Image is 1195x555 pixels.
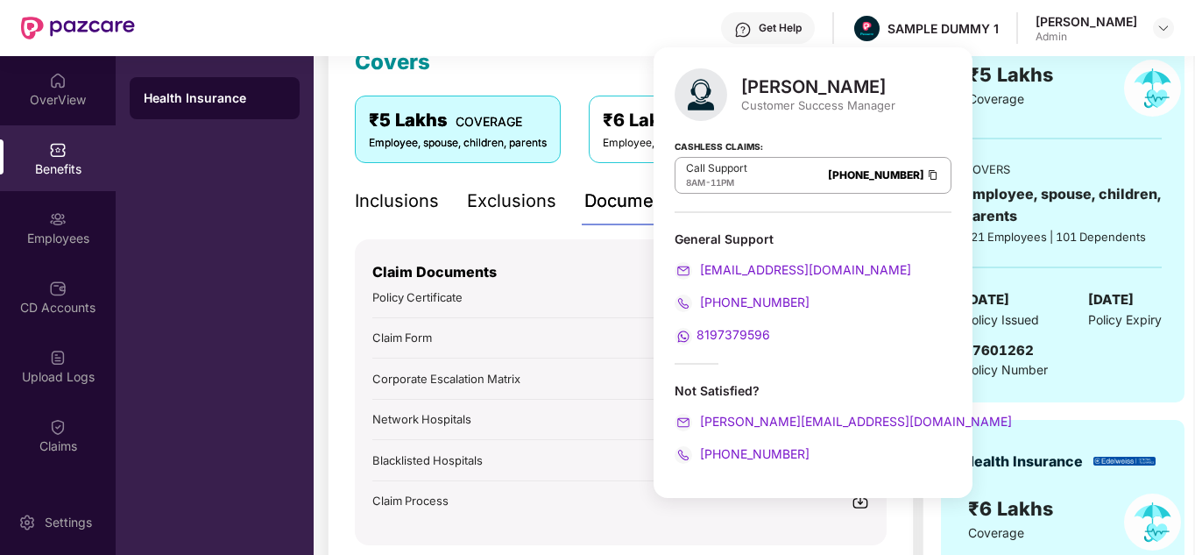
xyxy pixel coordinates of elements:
img: policyIcon [1124,494,1181,551]
span: [PERSON_NAME][EMAIL_ADDRESS][DOMAIN_NAME] [696,414,1012,429]
img: New Pazcare Logo [21,17,135,39]
img: svg+xml;base64,PHN2ZyB4bWxucz0iaHR0cDovL3d3dy53My5vcmcvMjAwMC9zdmciIHdpZHRoPSIyMCIgaGVpZ2h0PSIyMC... [675,328,692,345]
span: Policy Certificate [372,290,463,304]
div: Employee, spouse, children, parents [603,135,781,152]
span: Claim Form [372,331,432,345]
img: svg+xml;base64,PHN2ZyBpZD0iU2V0dGluZy0yMHgyMCIgeG1sbnM9Imh0dHA6Ly93d3cudzMub3JnLzIwMDAvc3ZnIiB3aW... [18,514,36,531]
span: [EMAIL_ADDRESS][DOMAIN_NAME] [696,262,911,277]
span: Policy Issued [964,310,1039,330]
div: Inclusions [355,188,439,215]
img: svg+xml;base64,PHN2ZyBpZD0iQmVuZWZpdHMiIHhtbG5zPSJodHRwOi8vd3d3LnczLm9yZy8yMDAwL3N2ZyIgd2lkdGg9Ij... [49,141,67,159]
img: insurerLogo [1093,457,1156,466]
div: - [686,175,747,189]
span: 8197379596 [696,327,770,342]
img: svg+xml;base64,PHN2ZyB4bWxucz0iaHR0cDovL3d3dy53My5vcmcvMjAwMC9zdmciIHdpZHRoPSIyMCIgaGVpZ2h0PSIyMC... [675,262,692,280]
img: svg+xml;base64,PHN2ZyB4bWxucz0iaHR0cDovL3d3dy53My5vcmcvMjAwMC9zdmciIHhtbG5zOnhsaW5rPSJodHRwOi8vd3... [675,68,727,121]
img: svg+xml;base64,PHN2ZyB4bWxucz0iaHR0cDovL3d3dy53My5vcmcvMjAwMC9zdmciIHdpZHRoPSIyMCIgaGVpZ2h0PSIyMC... [675,446,692,464]
p: Call Support [686,161,747,175]
a: [PHONE_NUMBER] [828,168,924,181]
img: Pazcare_Alternative_logo-01-01.png [854,16,880,41]
span: Policy Expiry [1088,310,1162,330]
div: ₹6 Lakhs [603,107,781,134]
img: svg+xml;base64,PHN2ZyBpZD0iQ0RfQWNjb3VudHMiIGRhdGEtbmFtZT0iQ0QgQWNjb3VudHMiIHhtbG5zPSJodHRwOi8vd3... [49,280,67,297]
div: Employee, spouse, children, parents [369,135,547,152]
span: ₹5 Lakhs [968,63,1058,86]
div: Exclusions [467,188,556,215]
div: General Support [675,231,951,345]
div: Employee, spouse, children, parents [964,183,1162,227]
div: Not Satisfied? [675,382,951,464]
div: General Support [675,231,951,247]
div: Customer Success Manager [741,97,895,113]
img: Clipboard Icon [926,167,940,182]
div: Health Insurance [964,451,1083,473]
a: [PHONE_NUMBER] [675,446,810,461]
div: Health Insurance [144,89,286,107]
span: Network Hospitals [372,412,471,426]
div: [PERSON_NAME] [741,76,895,97]
a: [PERSON_NAME][EMAIL_ADDRESS][DOMAIN_NAME] [675,414,1012,429]
span: ₹6 Lakhs [968,497,1058,520]
img: svg+xml;base64,PHN2ZyB4bWxucz0iaHR0cDovL3d3dy53My5vcmcvMjAwMC9zdmciIHdpZHRoPSIyMCIgaGVpZ2h0PSIyMC... [675,414,692,431]
span: Policy Number [964,362,1048,377]
img: svg+xml;base64,PHN2ZyBpZD0iVXBsb2FkX0xvZ3MiIGRhdGEtbmFtZT0iVXBsb2FkIExvZ3MiIHhtbG5zPSJodHRwOi8vd3... [49,349,67,366]
span: Coverage [968,91,1024,106]
span: Corporate Escalation Matrix [372,372,520,386]
div: Documents [584,188,680,215]
div: [PERSON_NAME] [1036,13,1137,30]
img: svg+xml;base64,PHN2ZyBpZD0iSG9tZSIgeG1sbnM9Imh0dHA6Ly93d3cudzMub3JnLzIwMDAvc3ZnIiB3aWR0aD0iMjAiIG... [49,72,67,89]
p: Claim Documents [372,261,869,283]
div: 621 Employees | 101 Dependents [964,228,1162,245]
span: Coverage [968,525,1024,540]
img: policyIcon [1124,60,1181,117]
a: 8197379596 [675,327,770,342]
a: [PHONE_NUMBER] [675,295,810,310]
div: Settings [39,514,97,531]
span: Claim Process [372,494,449,508]
span: [DATE] [1088,289,1134,310]
span: 37601262 [964,342,1034,359]
span: 8AM [686,177,705,188]
div: COVERS [964,160,1162,178]
div: Not Satisfied? [675,382,951,399]
a: [EMAIL_ADDRESS][DOMAIN_NAME] [675,262,911,277]
img: svg+xml;base64,PHN2ZyBpZD0iRW1wbG95ZWVzIiB4bWxucz0iaHR0cDovL3d3dy53My5vcmcvMjAwMC9zdmciIHdpZHRoPS... [49,210,67,228]
span: [PHONE_NUMBER] [696,295,810,310]
span: Covers [355,49,430,75]
strong: Cashless Claims: [675,136,763,155]
div: Get Help [759,21,802,35]
img: svg+xml;base64,PHN2ZyB4bWxucz0iaHR0cDovL3d3dy53My5vcmcvMjAwMC9zdmciIHdpZHRoPSIyMCIgaGVpZ2h0PSIyMC... [675,295,692,312]
img: svg+xml;base64,PHN2ZyBpZD0iRG93bmxvYWQtMjR4MjQiIHhtbG5zPSJodHRwOi8vd3d3LnczLm9yZy8yMDAwL3N2ZyIgd2... [852,493,869,510]
span: [PHONE_NUMBER] [696,446,810,461]
div: ₹5 Lakhs [369,107,547,134]
span: 11PM [711,177,734,188]
div: SAMPLE DUMMY 1 [887,20,999,37]
img: svg+xml;base64,PHN2ZyBpZD0iQ2xhaW0iIHhtbG5zPSJodHRwOi8vd3d3LnczLm9yZy8yMDAwL3N2ZyIgd2lkdGg9IjIwIi... [49,487,67,505]
div: Admin [1036,30,1137,44]
span: Blacklisted Hospitals [372,453,483,467]
span: [DATE] [964,289,1009,310]
img: svg+xml;base64,PHN2ZyBpZD0iRHJvcGRvd24tMzJ4MzIiIHhtbG5zPSJodHRwOi8vd3d3LnczLm9yZy8yMDAwL3N2ZyIgd2... [1156,21,1170,35]
img: svg+xml;base64,PHN2ZyBpZD0iSGVscC0zMngzMiIgeG1sbnM9Imh0dHA6Ly93d3cudzMub3JnLzIwMDAvc3ZnIiB3aWR0aD... [734,21,752,39]
span: COVERAGE [456,114,522,129]
img: svg+xml;base64,PHN2ZyBpZD0iQ2xhaW0iIHhtbG5zPSJodHRwOi8vd3d3LnczLm9yZy8yMDAwL3N2ZyIgd2lkdGg9IjIwIi... [49,418,67,436]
